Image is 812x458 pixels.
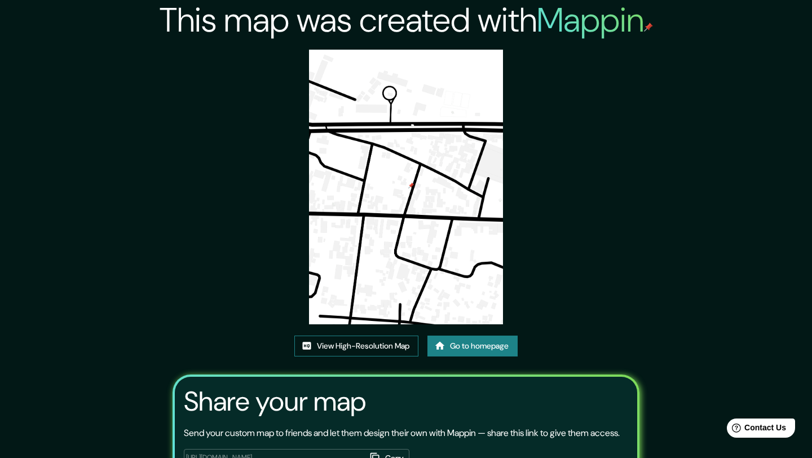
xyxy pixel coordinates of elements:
[294,336,418,356] a: View High-Resolution Map
[644,23,653,32] img: mappin-pin
[427,336,518,356] a: Go to homepage
[309,50,503,324] img: created-map
[712,414,800,446] iframe: Help widget launcher
[184,386,366,417] h3: Share your map
[184,426,620,440] p: Send your custom map to friends and let them design their own with Mappin — share this link to gi...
